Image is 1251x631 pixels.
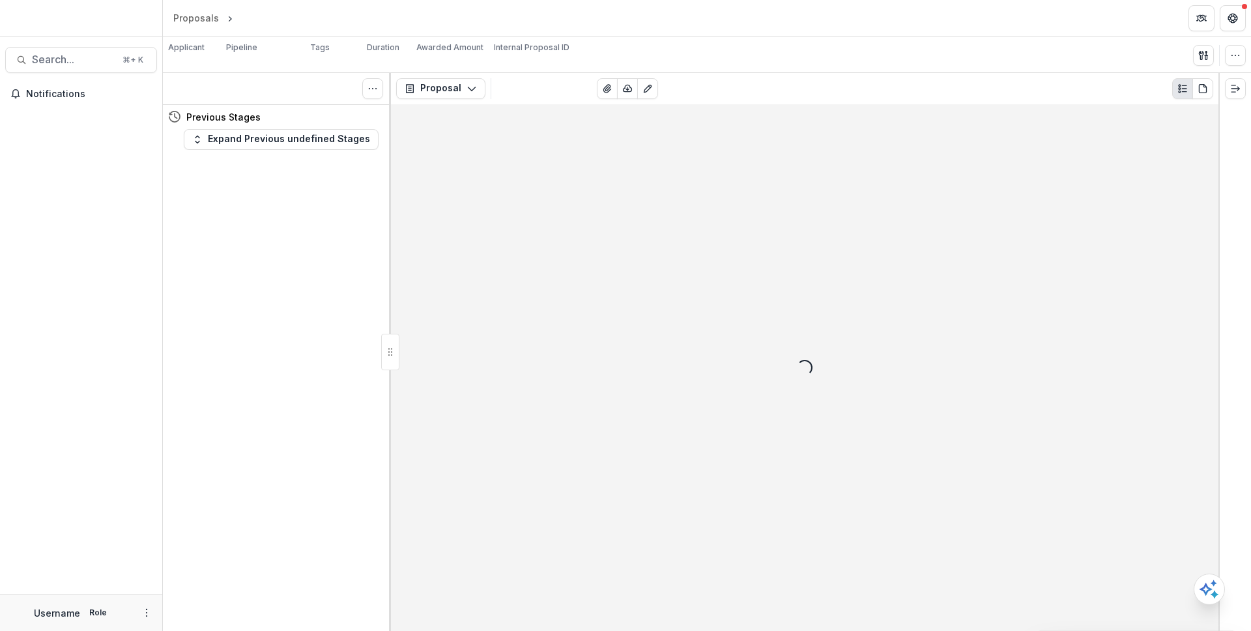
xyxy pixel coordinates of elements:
[1172,78,1193,99] button: Plaintext view
[168,8,291,27] nav: breadcrumb
[5,47,157,73] button: Search...
[173,11,219,25] div: Proposals
[26,89,152,100] span: Notifications
[139,605,154,621] button: More
[367,42,399,53] p: Duration
[186,110,261,124] h4: Previous Stages
[494,42,569,53] p: Internal Proposal ID
[226,42,257,53] p: Pipeline
[416,42,483,53] p: Awarded Amount
[85,607,111,619] p: Role
[5,83,157,104] button: Notifications
[34,606,80,620] p: Username
[362,78,383,99] button: Toggle View Cancelled Tasks
[1220,5,1246,31] button: Get Help
[1188,5,1215,31] button: Partners
[168,42,205,53] p: Applicant
[120,53,146,67] div: ⌘ + K
[168,8,224,27] a: Proposals
[184,129,379,150] button: Expand Previous undefined Stages
[1192,78,1213,99] button: PDF view
[396,78,485,99] button: Proposal
[1225,78,1246,99] button: Expand right
[1194,574,1225,605] button: Open AI Assistant
[310,42,330,53] p: Tags
[637,78,658,99] button: Edit as form
[597,78,618,99] button: View Attached Files
[32,53,115,66] span: Search...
